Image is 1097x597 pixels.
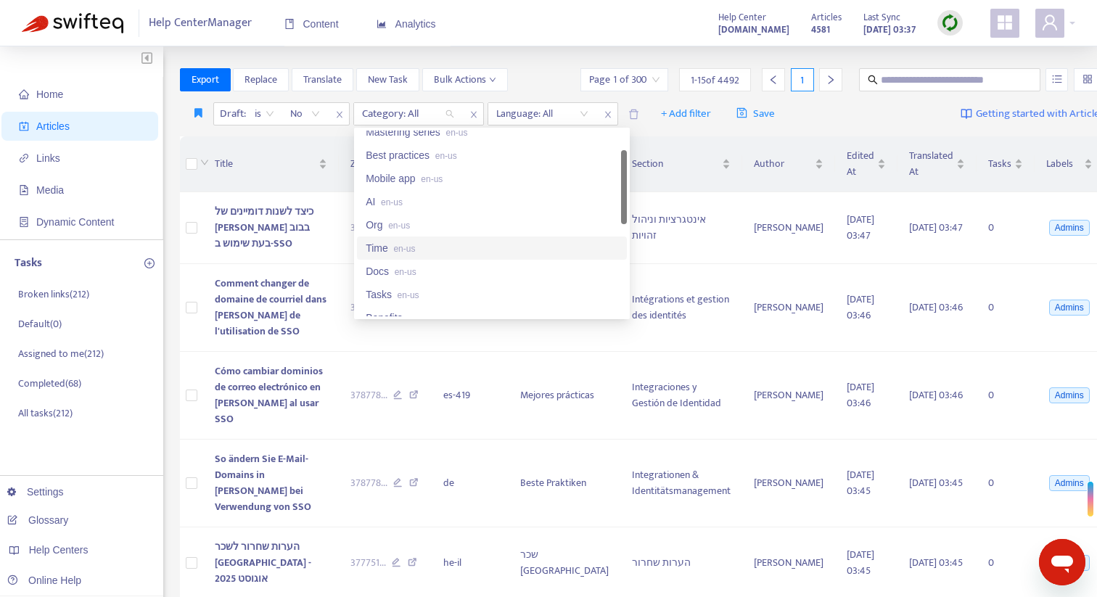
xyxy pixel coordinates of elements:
[366,194,618,210] div: AI
[421,174,443,184] span: en-us
[509,440,620,527] td: Beste Praktiken
[863,9,900,25] span: Last Sync
[19,121,29,131] span: account-book
[366,147,618,163] div: Best practices
[742,352,835,440] td: [PERSON_NAME]
[599,106,617,123] span: close
[620,136,742,192] th: Section
[377,18,436,30] span: Analytics
[215,275,326,339] span: Comment changer de domaine de courriel dans [PERSON_NAME] de l'utilisation de SSO
[350,300,387,316] span: 378778 ...
[464,106,483,123] span: close
[977,192,1035,264] td: 0
[395,267,416,277] span: en-us
[366,240,618,256] div: Time
[941,14,959,32] img: sync.dc5367851b00ba804db3.png
[620,352,742,440] td: Integraciones y Gestión de Identidad
[366,263,618,279] div: Docs
[350,475,387,491] span: 378778 ...
[292,68,353,91] button: Translate
[36,120,70,132] span: Articles
[144,258,155,268] span: plus-circle
[200,158,209,167] span: down
[509,352,620,440] td: Mejores prácticas
[255,103,274,125] span: is
[408,313,430,324] span: en-us
[215,450,311,515] span: So ändern Sie E-Mail-Domains in [PERSON_NAME] bei Verwendung von SSO
[1041,14,1059,31] span: user
[620,440,742,527] td: Integrationen & Identitätsmanagement
[29,544,89,556] span: Help Centers
[977,352,1035,440] td: 0
[149,9,252,37] span: Help Center Manager
[988,156,1011,172] span: Tasks
[233,68,289,91] button: Replace
[977,136,1035,192] th: Tasks
[366,287,618,302] div: Tasks
[7,575,81,586] a: Online Help
[350,555,386,571] span: 377751 ...
[366,217,618,233] div: Org
[215,156,316,172] span: Title
[215,203,313,252] span: כיצד לשנות דומיינים של [PERSON_NAME] בבוב בעת שימוש ב-SSO
[339,136,432,192] th: Zendesk ID
[811,9,842,25] span: Articles
[284,19,295,29] span: book
[368,72,408,88] span: New Task
[356,68,419,91] button: New Task
[742,192,835,264] td: [PERSON_NAME]
[214,103,248,125] span: Draft :
[1049,300,1090,316] span: Admins
[661,105,711,123] span: + Add filter
[718,9,766,25] span: Help Center
[909,219,963,236] span: [DATE] 03:47
[203,136,339,192] th: Title
[811,22,830,38] strong: 4581
[192,72,219,88] span: Export
[909,387,963,403] span: [DATE] 03:46
[7,514,68,526] a: Glossary
[284,18,339,30] span: Content
[977,264,1035,352] td: 0
[435,151,457,161] span: en-us
[726,102,786,125] button: saveSave
[19,89,29,99] span: home
[350,387,387,403] span: 378778 ...
[18,376,81,391] p: Completed ( 68 )
[718,21,789,38] a: [DOMAIN_NAME]
[650,102,722,125] button: + Add filter
[36,216,114,228] span: Dynamic Content
[1045,68,1068,91] button: unordered-list
[36,88,63,100] span: Home
[620,192,742,264] td: אינטגרציות וניהול זהויות
[18,316,62,332] p: Default ( 0 )
[996,14,1014,31] span: appstore
[736,107,747,118] span: save
[366,124,618,140] div: Mastering series
[1049,475,1090,491] span: Admins
[303,72,342,88] span: Translate
[19,217,29,227] span: container
[36,184,64,196] span: Media
[791,68,814,91] div: 1
[909,299,963,316] span: [DATE] 03:46
[768,75,778,85] span: left
[15,255,42,272] p: Tasks
[961,108,972,120] img: image-link
[432,352,509,440] td: es-419
[977,440,1035,527] td: 0
[445,128,467,138] span: en-us
[620,264,742,352] td: Intégrations et gestion des identités
[350,220,387,236] span: 378778 ...
[215,538,311,587] span: הערות שחרור לשכר [GEOGRAPHIC_DATA] - אוגוסט 2025
[290,103,321,125] span: No
[742,440,835,527] td: [PERSON_NAME]
[489,76,496,83] span: down
[18,287,89,302] p: Broken links ( 212 )
[7,486,64,498] a: Settings
[691,73,739,88] span: 1 - 15 of 4492
[366,310,618,326] div: Benefits
[835,136,897,192] th: Edited At
[393,244,415,254] span: en-us
[245,72,277,88] span: Replace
